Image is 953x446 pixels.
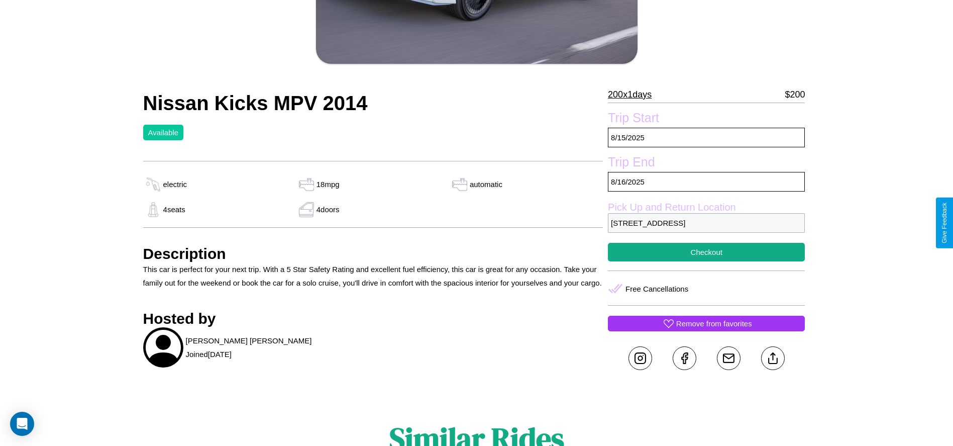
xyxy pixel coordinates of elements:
p: 8 / 16 / 2025 [608,172,805,192]
label: Trip End [608,155,805,172]
label: Pick Up and Return Location [608,202,805,213]
img: gas [296,177,316,192]
p: 4 doors [316,203,340,216]
p: 4 seats [163,203,185,216]
p: Free Cancellations [625,282,688,296]
p: 200 x 1 days [608,86,652,103]
p: $ 200 [785,86,805,103]
div: Give Feedback [941,203,948,243]
h2: Nissan Kicks MPV 2014 [143,92,603,115]
button: Checkout [608,243,805,261]
p: Joined [DATE] [186,347,232,361]
button: Remove from favorites [608,316,805,331]
img: gas [450,177,470,192]
img: gas [143,202,163,217]
p: 8 / 15 / 2025 [608,128,805,147]
p: Remove from favorites [676,317,752,330]
p: [PERSON_NAME] [PERSON_NAME] [186,334,312,347]
label: Trip Start [608,111,805,128]
p: [STREET_ADDRESS] [608,213,805,233]
p: electric [163,177,187,191]
p: automatic [470,177,502,191]
p: This car is perfect for your next trip. With a 5 Star Safety Rating and excellent fuel efficiency... [143,262,603,290]
h3: Hosted by [143,310,603,327]
img: gas [143,177,163,192]
img: gas [296,202,316,217]
h3: Description [143,245,603,262]
div: Open Intercom Messenger [10,412,34,436]
p: 18 mpg [316,177,340,191]
p: Available [148,126,179,139]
